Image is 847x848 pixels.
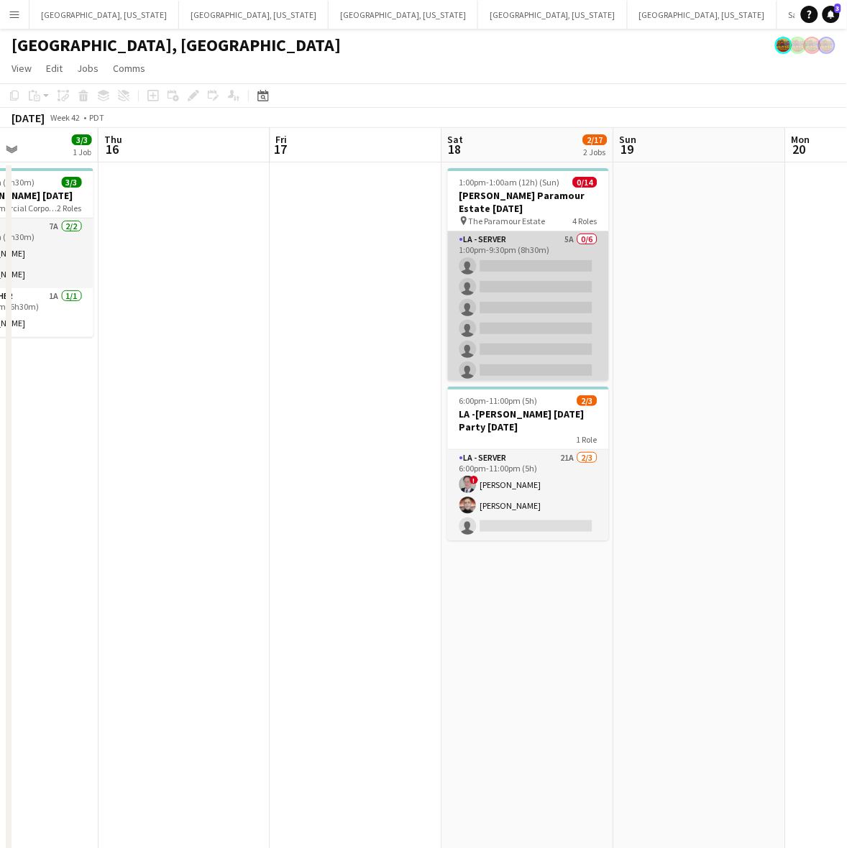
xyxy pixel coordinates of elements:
app-job-card: 1:00pm-1:00am (12h) (Sun)0/14[PERSON_NAME] Paramour Estate [DATE] The Paramour Estate4 RolesLA - ... [448,168,609,381]
button: [GEOGRAPHIC_DATA], [US_STATE] [29,1,179,29]
span: 18 [446,141,464,157]
span: 3/3 [62,177,82,188]
button: [GEOGRAPHIC_DATA], [US_STATE] [628,1,777,29]
button: [GEOGRAPHIC_DATA], [US_STATE] [478,1,628,29]
span: 20 [789,141,810,157]
span: View [12,62,32,75]
div: 1 Job [73,147,91,157]
app-card-role: LA - Server21A2/36:00pm-11:00pm (5h)![PERSON_NAME][PERSON_NAME] [448,450,609,540]
h3: LA -[PERSON_NAME] [DATE] Party [DATE] [448,407,609,433]
span: 0/14 [573,177,598,188]
span: 19 [618,141,637,157]
a: View [6,59,37,78]
app-card-role: LA - Server5A0/61:00pm-9:30pm (8h30m) [448,231,609,384]
a: Edit [40,59,68,78]
app-user-avatar: Rollin Hero [789,37,807,54]
span: Sat [448,133,464,146]
span: 1:00pm-1:00am (12h) (Sun) [459,177,560,188]
div: 2 Jobs [584,147,607,157]
span: 1 Role [577,434,598,445]
span: Jobs [77,62,99,75]
app-user-avatar: Rollin Hero [775,37,792,54]
span: 3 [835,4,841,13]
a: 3 [823,6,840,23]
span: Edit [46,62,63,75]
span: 16 [102,141,122,157]
div: PDT [89,112,104,123]
button: [GEOGRAPHIC_DATA], [US_STATE] [329,1,478,29]
h1: [GEOGRAPHIC_DATA], [GEOGRAPHIC_DATA] [12,34,341,56]
span: Sun [620,133,637,146]
span: Comms [113,62,145,75]
h3: [PERSON_NAME] Paramour Estate [DATE] [448,189,609,215]
span: Week 42 [47,112,83,123]
span: The Paramour Estate [469,216,546,226]
span: 2/3 [577,395,598,406]
span: Mon [792,133,810,146]
app-user-avatar: Rollin Hero [804,37,821,54]
span: 17 [274,141,288,157]
span: 4 Roles [573,216,598,226]
a: Comms [107,59,151,78]
span: 2/17 [583,134,608,145]
span: 2 Roles [58,203,82,213]
button: [GEOGRAPHIC_DATA], [US_STATE] [179,1,329,29]
span: Fri [276,133,288,146]
span: 3/3 [72,134,92,145]
span: Thu [104,133,122,146]
app-user-avatar: Rollin Hero [818,37,835,54]
app-job-card: 6:00pm-11:00pm (5h)2/3LA -[PERSON_NAME] [DATE] Party [DATE]1 RoleLA - Server21A2/36:00pm-11:00pm ... [448,387,609,540]
span: 6:00pm-11:00pm (5h) [459,395,538,406]
div: [DATE] [12,111,45,125]
span: ! [470,476,479,484]
a: Jobs [71,59,104,78]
